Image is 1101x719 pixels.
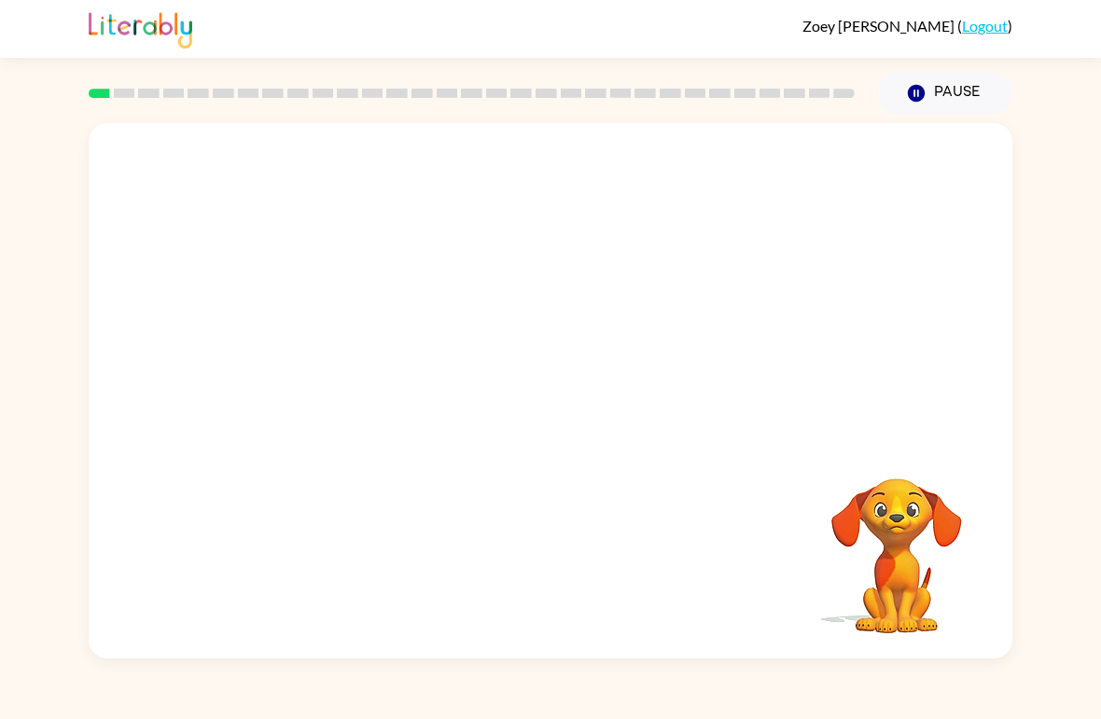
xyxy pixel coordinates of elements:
div: ( ) [802,17,1012,35]
span: Zoey [PERSON_NAME] [802,17,957,35]
img: Literably [89,7,192,48]
a: Logout [962,17,1008,35]
video: Your browser must support playing .mp4 files to use Literably. Please try using another browser. [803,449,990,636]
button: Pause [877,72,1012,115]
